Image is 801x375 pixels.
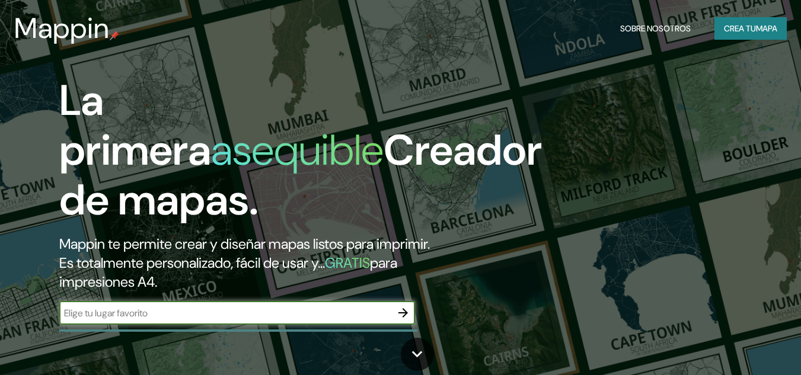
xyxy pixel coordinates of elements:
[59,73,211,178] font: La primera
[615,17,695,40] button: Sobre nosotros
[110,31,119,40] img: pin de mapeo
[59,254,397,291] font: para impresiones A4.
[59,254,325,272] font: Es totalmente personalizado, fácil de usar y...
[211,123,384,178] font: asequible
[59,235,430,253] font: Mappin te permite crear y diseñar mapas listos para imprimir.
[756,23,777,34] font: mapa
[714,17,787,40] button: Crea tumapa
[59,306,391,320] input: Elige tu lugar favorito
[325,254,370,272] font: GRATIS
[724,23,756,34] font: Crea tu
[14,9,110,47] font: Mappin
[59,123,542,227] font: Creador de mapas.
[620,23,691,34] font: Sobre nosotros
